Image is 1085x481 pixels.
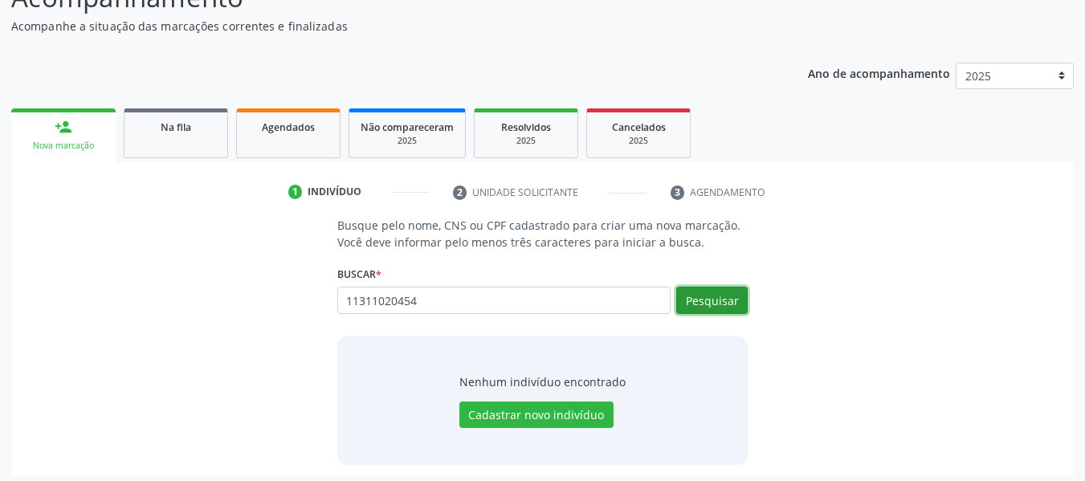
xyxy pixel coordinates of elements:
[337,217,748,251] p: Busque pelo nome, CNS ou CPF cadastrado para criar uma nova marcação. Você deve informar pelo men...
[459,373,626,390] div: Nenhum indivíduo encontrado
[262,120,315,134] span: Agendados
[337,262,381,287] label: Buscar
[288,185,303,199] div: 1
[808,63,950,83] p: Ano de acompanhamento
[598,135,679,147] div: 2025
[308,185,361,199] div: Indivíduo
[361,120,454,134] span: Não compareceram
[486,135,566,147] div: 2025
[501,120,551,134] span: Resolvidos
[11,18,755,35] p: Acompanhe a situação das marcações correntes e finalizadas
[676,287,748,314] button: Pesquisar
[337,287,671,314] input: Busque por nome, CNS ou CPF
[459,402,614,429] button: Cadastrar novo indivíduo
[161,120,191,134] span: Na fila
[55,118,72,136] div: person_add
[361,135,454,147] div: 2025
[612,120,666,134] span: Cancelados
[22,140,104,152] div: Nova marcação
